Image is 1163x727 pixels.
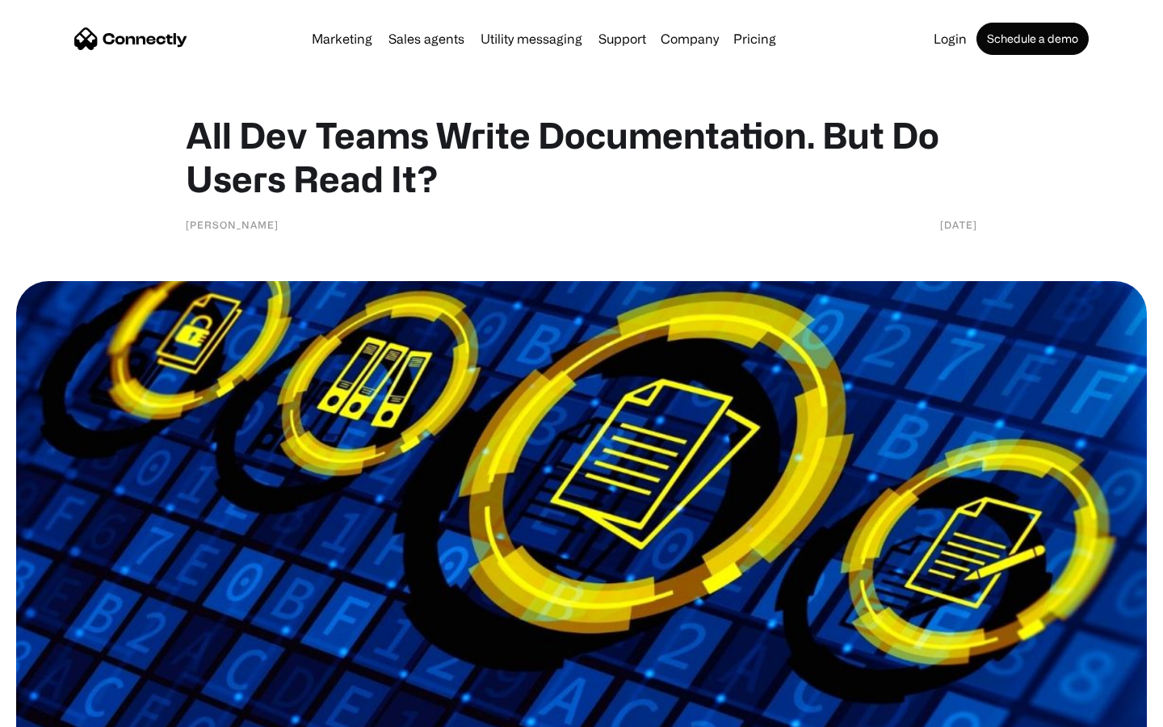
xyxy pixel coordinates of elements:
[305,32,379,45] a: Marketing
[927,32,973,45] a: Login
[976,23,1089,55] a: Schedule a demo
[382,32,471,45] a: Sales agents
[16,699,97,721] aside: Language selected: English
[474,32,589,45] a: Utility messaging
[661,27,719,50] div: Company
[592,32,653,45] a: Support
[186,216,279,233] div: [PERSON_NAME]
[727,32,783,45] a: Pricing
[32,699,97,721] ul: Language list
[940,216,977,233] div: [DATE]
[186,113,977,200] h1: All Dev Teams Write Documentation. But Do Users Read It?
